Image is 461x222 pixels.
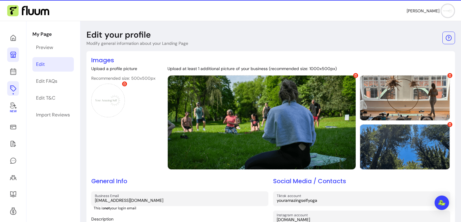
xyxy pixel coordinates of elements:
p: My Page [32,31,74,38]
img: avatar [442,5,454,17]
div: Edit [36,61,45,68]
a: Edit T&C [32,91,74,105]
a: Import Reviews [32,108,74,122]
div: Edit T&C [36,94,55,102]
img: Fluum Logo [7,5,49,17]
div: Provider image 3 [360,124,450,170]
a: New [7,98,19,117]
a: Waivers [7,137,19,151]
p: Edit your profile [86,29,151,40]
p: This is your login email [94,206,268,211]
div: Open Intercom Messenger [435,196,449,210]
label: Tiktok account [277,193,303,198]
a: Edit FAQs [32,74,74,88]
img: https://d22cr2pskkweo8.cloudfront.net/58c5170a-3480-4fbe-bbd2-efcc2956c6bd [360,76,450,120]
p: Upload at least 1 additional picture of your business (recommended size: 1000x500px) [167,66,450,72]
h2: Social Media / Contacts [273,177,450,185]
div: Profile picture [91,84,125,117]
label: Instagram account [277,212,310,217]
p: Upload a profile picture [91,66,155,72]
button: avatar[PERSON_NAME] [407,5,454,17]
a: Sales [7,120,19,134]
div: Preview [36,44,53,51]
div: Provider image 2 [360,75,450,121]
span: Description [91,216,113,222]
input: Business Email [95,197,265,203]
a: Calendar [7,64,19,79]
h2: Images [91,56,450,64]
a: Edit [32,57,74,72]
h2: General Info [91,177,268,185]
div: Edit FAQs [36,78,57,85]
label: Business Email [95,193,121,198]
img: https://d22cr2pskkweo8.cloudfront.net/4e2a040d-587c-4045-bde2-781fb92e9b7e [168,76,356,169]
a: Home [7,31,19,45]
span: [PERSON_NAME] [407,8,439,14]
a: My Page [7,48,19,62]
img: https://d22cr2pskkweo8.cloudfront.net/11aee753-1111-4f05-854f-fd43b07d61ab [360,125,450,169]
img: https://d22cr2pskkweo8.cloudfront.net/97bb6681-a745-46fa-a1c5-51427eb4b007 [92,84,125,117]
span: New [10,109,16,113]
p: Recommended size: 500x500px [91,75,155,81]
input: Tiktok account [277,197,447,203]
div: Provider image 1 [167,75,356,170]
a: My Messages [7,153,19,168]
a: Resources [7,187,19,202]
p: Modify general information about your Landing Page [86,40,188,46]
div: Import Reviews [36,111,70,119]
a: Clients [7,170,19,185]
a: Preview [32,40,74,55]
a: Refer & Earn [7,204,19,218]
b: not [104,206,110,211]
a: Offerings [7,81,19,96]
